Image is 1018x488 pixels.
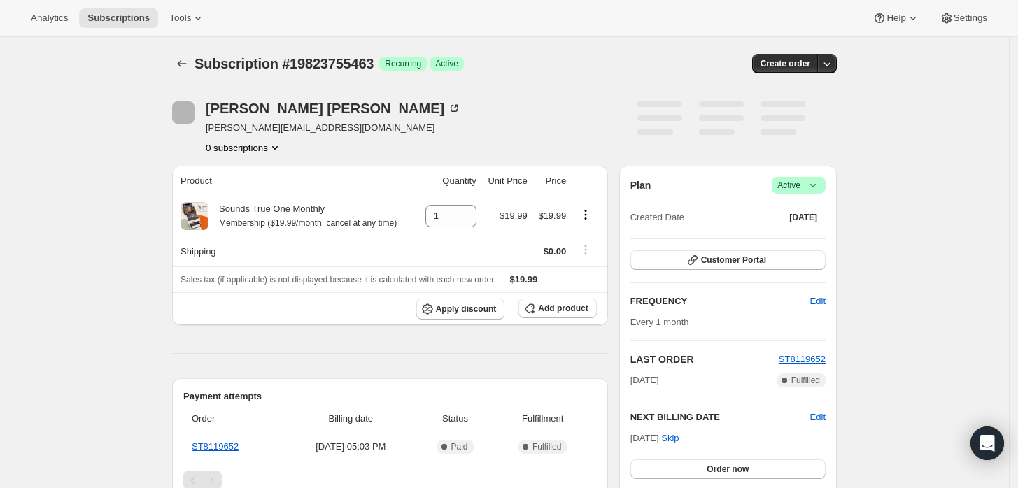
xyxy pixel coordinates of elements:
[500,210,528,221] span: $19.99
[630,178,651,192] h2: Plan
[931,8,996,28] button: Settings
[192,441,239,452] a: ST8119652
[510,274,538,285] span: $19.99
[208,202,397,230] div: Sounds True One Monthly
[630,373,659,387] span: [DATE]
[574,242,597,257] button: Shipping actions
[630,352,779,366] h2: LAST ORDER
[752,54,819,73] button: Create order
[970,426,1004,460] div: Open Intercom Messenger
[864,8,928,28] button: Help
[802,290,834,313] button: Edit
[630,210,684,224] span: Created Date
[31,13,68,24] span: Analytics
[288,412,413,426] span: Billing date
[87,13,150,24] span: Subscriptions
[169,13,191,24] span: Tools
[183,403,284,434] th: Order
[172,101,195,124] span: Amy Neal
[777,178,820,192] span: Active
[810,410,826,424] button: Edit
[181,202,208,230] img: product img
[707,464,749,475] span: Order now
[791,375,820,386] span: Fulfilled
[385,58,421,69] span: Recurring
[206,141,282,155] button: Product actions
[172,166,417,196] th: Product
[417,166,481,196] th: Quantity
[630,317,689,327] span: Every 1 month
[781,208,826,227] button: [DATE]
[181,275,496,285] span: Sales tax (if applicable) is not displayed because it is calculated with each new order.
[451,441,468,452] span: Paid
[22,8,76,28] button: Analytics
[172,236,417,266] th: Shipping
[653,427,687,450] button: Skip
[779,354,826,364] a: ST8119652
[538,210,566,221] span: $19.99
[206,101,461,115] div: [PERSON_NAME] [PERSON_NAME]
[79,8,158,28] button: Subscriptions
[172,54,192,73] button: Subscriptions
[789,212,817,223] span: [DATE]
[421,412,488,426] span: Status
[161,8,213,28] button: Tools
[701,254,766,266] span: Customer Portal
[518,299,596,318] button: Add product
[630,433,679,443] span: [DATE] ·
[954,13,987,24] span: Settings
[804,180,806,191] span: |
[574,207,597,222] button: Product actions
[630,250,826,270] button: Customer Portal
[538,303,588,314] span: Add product
[435,58,458,69] span: Active
[195,56,374,71] span: Subscription #19823755463
[761,58,810,69] span: Create order
[183,389,597,403] h2: Payment attempts
[630,410,810,424] h2: NEXT BILLING DATE
[219,218,397,228] small: Membership ($19.99/month. cancel at any time)
[416,299,505,320] button: Apply discount
[288,440,413,454] span: [DATE] · 05:03 PM
[497,412,588,426] span: Fulfillment
[661,431,679,445] span: Skip
[886,13,905,24] span: Help
[532,166,570,196] th: Price
[630,294,810,308] h2: FREQUENCY
[481,166,532,196] th: Unit Price
[779,352,826,366] button: ST8119652
[544,246,567,257] span: $0.00
[532,441,561,452] span: Fulfilled
[436,303,497,315] span: Apply discount
[630,459,826,479] button: Order now
[206,121,461,135] span: [PERSON_NAME][EMAIL_ADDRESS][DOMAIN_NAME]
[810,294,826,308] span: Edit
